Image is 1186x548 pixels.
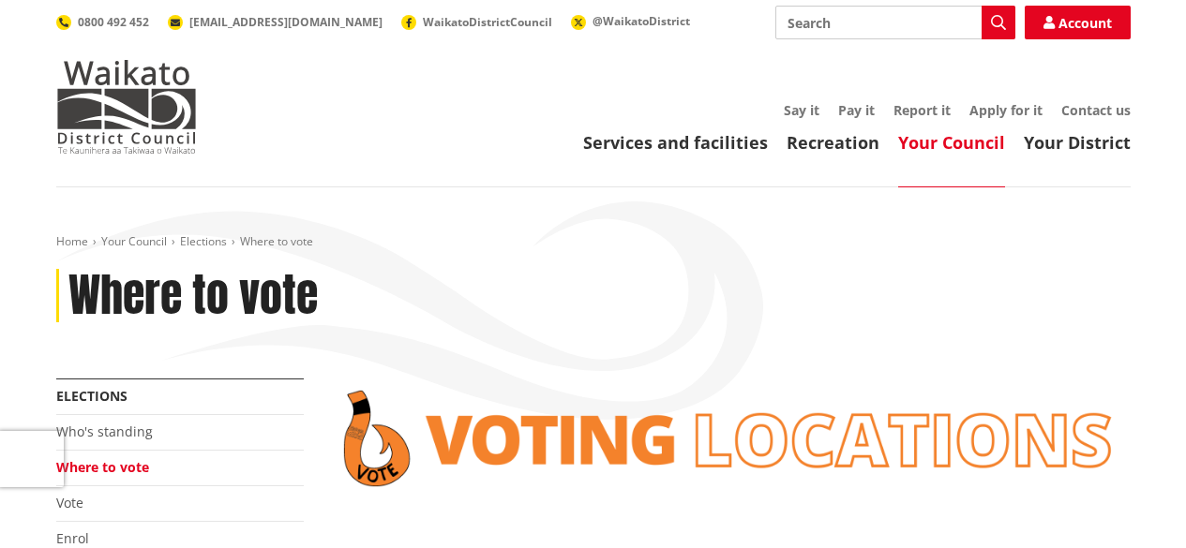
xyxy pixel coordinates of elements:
a: Recreation [787,131,879,154]
a: @WaikatoDistrict [571,13,690,29]
a: Your Council [101,233,167,249]
a: WaikatoDistrictCouncil [401,14,552,30]
nav: breadcrumb [56,234,1131,250]
img: Waikato District Council - Te Kaunihera aa Takiwaa o Waikato [56,60,197,154]
a: Your Council [898,131,1005,154]
a: Report it [893,101,951,119]
a: Pay it [838,101,875,119]
a: [EMAIL_ADDRESS][DOMAIN_NAME] [168,14,383,30]
a: 0800 492 452 [56,14,149,30]
a: Vote [56,494,83,511]
h1: Where to vote [68,269,318,323]
span: @WaikatoDistrict [593,13,690,29]
a: Services and facilities [583,131,768,154]
a: Account [1025,6,1131,39]
a: Home [56,233,88,249]
a: Say it [784,101,819,119]
a: Apply for it [969,101,1043,119]
a: Where to vote [56,458,149,476]
a: Elections [56,387,128,405]
a: Who's standing [56,422,153,440]
img: voting locations banner [332,378,1131,498]
input: Search input [775,6,1015,39]
a: Enrol [56,529,89,547]
span: WaikatoDistrictCouncil [423,14,552,30]
a: Your District [1024,131,1131,154]
span: 0800 492 452 [78,14,149,30]
a: Elections [180,233,227,249]
span: Where to vote [240,233,313,249]
span: [EMAIL_ADDRESS][DOMAIN_NAME] [189,14,383,30]
a: Contact us [1061,101,1131,119]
